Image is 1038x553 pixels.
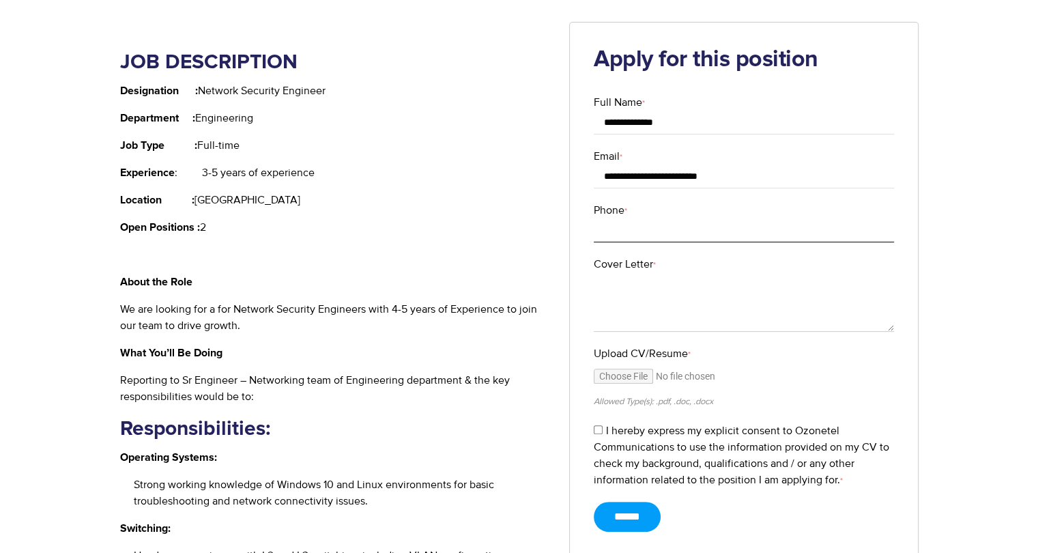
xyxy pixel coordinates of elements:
[120,419,270,439] strong: Responsibilities:
[120,523,171,534] strong: Switching:
[120,276,192,287] strong: About the Role
[120,165,549,181] p: : 3-5 years of experience
[120,222,200,233] strong: Open Positions :
[134,477,549,509] li: Strong working knowledge of Windows 10 and Linux environments for basic troubleshooting and netwo...
[594,256,894,272] label: Cover Letter
[594,345,894,362] label: Upload CV/Resume
[120,140,197,151] strong: Job Type :
[594,148,894,165] label: Email
[594,396,713,407] small: Allowed Type(s): .pdf, .doc, .docx
[120,113,195,124] strong: Department :
[594,46,894,74] h2: Apply for this position
[120,52,298,72] strong: JOB DESCRIPTION
[120,348,222,358] strong: What You’ll Be Doing
[120,110,549,126] p: Engineering
[120,85,198,96] strong: Designation :
[594,424,889,487] label: I hereby express my explicit consent to Ozonetel Communications to use the information provided o...
[120,301,549,334] p: We are looking for a for Network Security Engineers with 4-5 years of Experience to join our team...
[120,83,549,99] p: Network Security Engineer
[120,219,549,236] p: 2
[594,202,894,218] label: Phone
[120,195,194,205] strong: Location :
[120,167,175,178] strong: Experience
[120,192,549,208] p: [GEOGRAPHIC_DATA]
[594,94,894,111] label: Full Name
[120,372,549,405] p: Reporting to Sr Engineer – Networking team of Engineering department & the key responsibilities w...
[120,452,217,463] strong: Operating Systems:
[120,137,549,154] p: Full-time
